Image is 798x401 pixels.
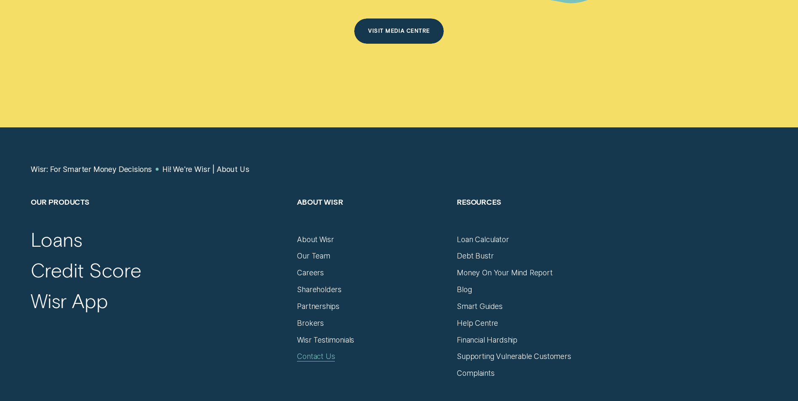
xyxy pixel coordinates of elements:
[297,251,330,261] a: Our Team
[457,251,493,261] a: Debt Bustr
[457,235,509,244] a: Loan Calculator
[31,165,152,174] a: Wisr: For Smarter Money Decisions
[297,268,324,277] a: Careers
[31,227,82,251] a: Loans
[297,319,324,328] a: Brokers
[457,369,494,378] a: Complaints
[297,235,334,244] a: About Wisr
[354,18,444,44] button: Visit Media Centre
[457,268,553,277] a: Money On Your Mind Report
[297,335,354,345] a: Wisr Testimonials
[297,285,342,294] a: Shareholders
[457,319,498,328] a: Help Centre
[31,288,108,313] a: Wisr App
[457,352,571,361] a: Supporting Vulnerable Customers
[457,197,607,235] h2: Resources
[297,197,448,235] h2: About Wisr
[31,258,141,282] a: Credit Score
[457,302,503,311] a: Smart Guides
[31,197,288,235] h2: Our Products
[297,352,335,361] a: Contact Us
[297,302,339,311] a: Partnerships
[457,285,472,294] a: Blog
[162,165,249,174] a: Hi! We're Wisr | About Us
[457,335,517,345] a: Financial Hardship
